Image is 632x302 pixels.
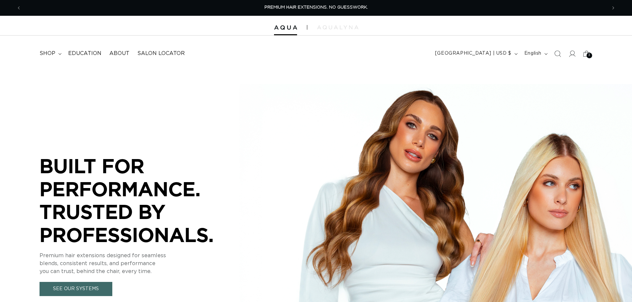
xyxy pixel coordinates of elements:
[431,47,520,60] button: [GEOGRAPHIC_DATA] | USD $
[137,50,185,57] span: Salon Locator
[40,154,237,246] p: BUILT FOR PERFORMANCE. TRUSTED BY PROFESSIONALS.
[274,25,297,30] img: Aqua Hair Extensions
[133,46,189,61] a: Salon Locator
[64,46,105,61] a: Education
[550,46,565,61] summary: Search
[109,50,129,57] span: About
[435,50,511,57] span: [GEOGRAPHIC_DATA] | USD $
[105,46,133,61] a: About
[520,47,550,60] button: English
[317,25,358,29] img: aqualyna.com
[40,50,55,57] span: shop
[264,5,368,10] span: PREMIUM HAIR EXTENSIONS. NO GUESSWORK.
[588,53,591,58] span: 3
[36,46,64,61] summary: shop
[40,282,112,296] a: See Our Systems
[606,2,620,14] button: Next announcement
[12,2,26,14] button: Previous announcement
[40,252,237,275] p: Premium hair extensions designed for seamless blends, consistent results, and performance you can...
[524,50,541,57] span: English
[68,50,101,57] span: Education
